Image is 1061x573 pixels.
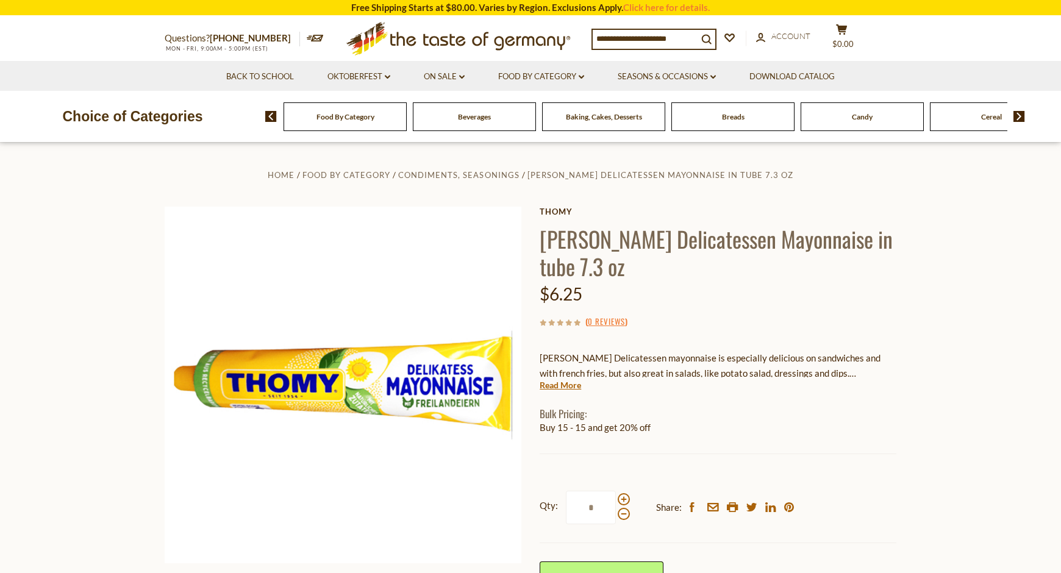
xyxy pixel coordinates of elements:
[981,112,1002,121] a: Cereal
[458,112,491,121] a: Beverages
[566,112,642,121] a: Baking, Cakes, Desserts
[527,170,793,180] a: [PERSON_NAME] Delicatessen Mayonnaise in tube 7.3 oz
[540,207,896,216] a: Thomy
[623,2,710,13] a: Click here for details.
[302,170,390,180] a: Food By Category
[210,32,291,43] a: [PHONE_NUMBER]
[588,315,625,329] a: 0 Reviews
[398,170,519,180] a: Condiments, Seasonings
[327,70,390,84] a: Oktoberfest
[585,315,627,327] span: ( )
[540,283,582,304] span: $6.25
[540,420,896,435] li: Buy 15 - 15 and get 20% off
[165,207,521,563] img: Thomy Delikatess Mayonnaise
[566,491,616,524] input: Qty:
[722,112,745,121] a: Breads
[756,30,810,43] a: Account
[852,112,873,121] a: Candy
[226,70,294,84] a: Back to School
[265,111,277,122] img: previous arrow
[540,225,896,280] h1: [PERSON_NAME] Delicatessen Mayonnaise in tube 7.3 oz
[1013,111,1025,122] img: next arrow
[316,112,374,121] a: Food By Category
[165,30,300,46] p: Questions?
[268,170,295,180] a: Home
[165,45,268,52] span: MON - FRI, 9:00AM - 5:00PM (EST)
[540,351,896,381] p: [PERSON_NAME] Delicatessen mayonnaise is especially delicious on sandwiches and with french fries...
[540,407,896,420] h1: Bulk Pricing:
[540,498,558,513] strong: Qty:
[498,70,584,84] a: Food By Category
[771,31,810,41] span: Account
[656,500,682,515] span: Share:
[823,24,860,54] button: $0.00
[832,39,854,49] span: $0.00
[749,70,835,84] a: Download Catalog
[424,70,465,84] a: On Sale
[618,70,716,84] a: Seasons & Occasions
[540,379,581,391] a: Read More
